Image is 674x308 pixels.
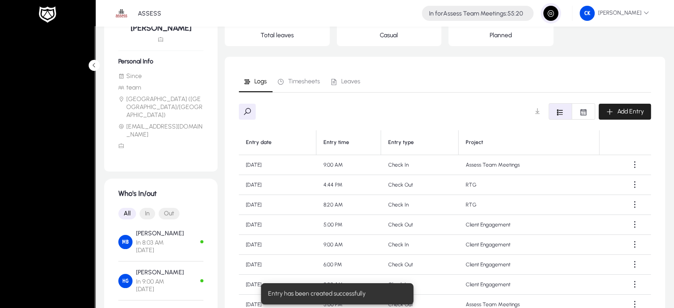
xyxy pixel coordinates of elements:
li: Since [118,72,203,80]
span: Add Entry [617,108,644,115]
h4: Assess Team Meetings [429,10,523,17]
td: Check In [381,155,459,175]
a: Timesheets [273,71,326,92]
div: Entry has been created successfully [261,283,410,304]
td: Check Out [381,255,459,275]
span: In for [429,10,443,17]
span: [PERSON_NAME] [580,6,649,21]
td: 4:44 PM [316,175,381,195]
img: Hossam Gad [118,274,132,288]
td: RTG [459,175,600,195]
td: Check In [381,235,459,255]
td: 6:00 PM [316,255,381,275]
a: Logs [239,71,273,92]
button: In [140,208,155,219]
td: 9:00 AM [316,155,381,175]
td: 9:00 AM [316,235,381,255]
td: [DATE] [239,175,316,195]
p: [PERSON_NAME] [136,269,184,276]
li: [EMAIL_ADDRESS][DOMAIN_NAME] [118,123,203,139]
button: [PERSON_NAME] [573,5,656,21]
mat-button-toggle-group: Font Style [549,103,595,120]
td: 8:20 AM [316,195,381,215]
a: Leaves [326,71,366,92]
td: 9:00 AM [316,275,381,295]
td: Check Out [381,175,459,195]
td: Check In [381,195,459,215]
span: Timesheets [288,78,320,85]
mat-button-toggle-group: Font Style [118,205,203,222]
div: Entry date [246,139,272,146]
td: Assess Team Meetings [459,155,600,175]
button: Out [159,208,179,219]
td: [DATE] [239,195,316,215]
span: Leaves [341,78,360,85]
td: [DATE] [239,155,316,175]
img: 41.png [580,6,595,21]
span: In 9:00 AM [DATE] [136,278,184,293]
p: Planned [456,31,546,39]
img: 1.png [113,5,130,22]
div: Entry date [246,139,309,146]
span: In 8:03 AM [DATE] [136,239,184,254]
td: Client Engagement [459,275,600,295]
p: Casual [344,31,435,39]
div: Project [466,139,592,146]
div: Entry type [388,139,451,146]
h6: Personal Info [118,58,203,65]
h5: [PERSON_NAME] [118,23,203,33]
td: Check In [381,275,459,295]
h1: Who's In/out [118,189,203,198]
td: [DATE] [239,215,316,235]
div: Entry type [388,139,414,146]
p: ASSESS [138,10,161,17]
td: 5:00 PM [316,215,381,235]
li: team [118,84,203,92]
button: Add Entry [599,104,651,120]
td: Check Out [381,215,459,235]
div: Project [466,139,483,146]
button: All [118,208,136,219]
td: RTG [459,195,600,215]
img: white-logo.png [36,5,58,24]
th: Entry time [316,130,381,155]
span: : [506,10,507,17]
td: [DATE] [239,235,316,255]
li: [GEOGRAPHIC_DATA] ([GEOGRAPHIC_DATA]/[GEOGRAPHIC_DATA]) [118,95,203,119]
p: Total leaves [232,31,323,39]
img: Mahmoud Bashandy [118,235,132,249]
span: Logs [254,78,267,85]
td: [DATE] [239,255,316,275]
p: [PERSON_NAME] [136,230,184,237]
span: 55:20 [507,10,523,17]
td: Client Engagement [459,255,600,275]
td: [DATE] [239,275,316,295]
td: Client Engagement [459,235,600,255]
td: Client Engagement [459,215,600,235]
